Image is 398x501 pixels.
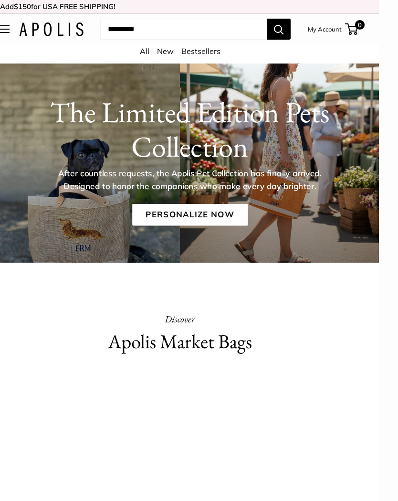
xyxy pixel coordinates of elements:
[267,19,291,40] button: Search
[19,22,84,36] img: Apolis
[14,2,31,11] span: $150
[100,19,267,40] input: Search...
[181,46,220,56] a: Bestsellers
[19,95,361,163] h1: The Limited Edition Pets Collection
[355,20,365,30] span: 0
[42,167,337,192] p: After countless requests, the Apolis Pet Collection has finally arrived. Designed to honor the co...
[132,203,248,225] a: Personalize Now
[140,46,149,56] a: All
[157,46,174,56] a: New
[346,23,358,35] a: 0
[308,23,342,35] a: My Account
